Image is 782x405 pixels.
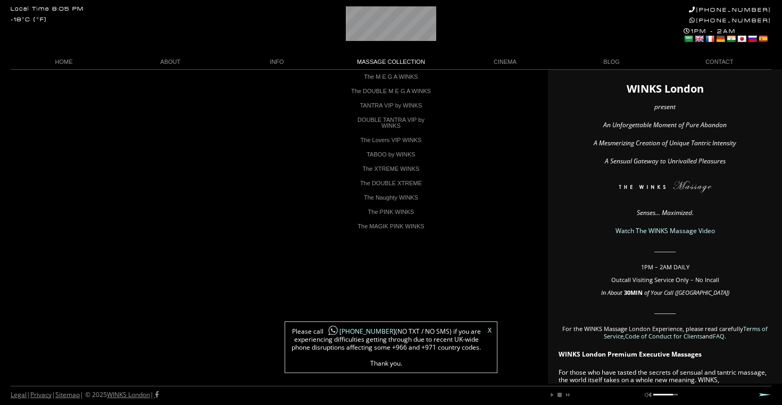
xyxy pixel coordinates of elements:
em: of Your Call ([GEOGRAPHIC_DATA]) [644,288,729,296]
a: Code of Conduct for Clients [625,332,702,340]
a: X [488,327,492,334]
img: whatsapp-icon1.png [328,325,338,336]
a: DOUBLE TANTRA VIP by WINKS [346,113,436,133]
a: Privacy [30,390,52,399]
a: The XTREME WINKS [346,162,436,176]
a: Legal [11,390,27,399]
p: ________ [559,307,771,315]
a: The MAGIK PINK WINKS [346,219,436,234]
span: 30 [624,288,630,296]
p: ________ [559,245,771,253]
em: A Sensual Gateway to Unrivalled Pleasures [605,156,726,166]
a: TABOO by WINKS [346,147,436,162]
a: CINEMA [452,55,558,69]
a: English [694,35,704,43]
a: Arabic [684,35,693,43]
em: An Unforgettable Moment of Pure Abandon [603,120,727,129]
div: Local Time 8:05 PM [11,6,84,12]
a: French [705,35,714,43]
span: 1PM – 2AM DAILY [641,263,689,271]
a: next [564,392,570,398]
a: The PINK WINKS [346,205,436,219]
strong: WINKS London Premium Executive Massages [559,350,702,359]
a: play [549,392,555,398]
div: | | | © 2025 | [11,386,159,403]
em: In About [601,288,622,296]
a: HOME [11,55,117,69]
a: The DOUBLE M E G A WINKS [346,84,436,98]
a: Japanese [737,35,746,43]
a: WINKS London [107,390,150,399]
a: Watch The WINKS Massage Video [615,226,715,235]
em: present [654,102,676,111]
a: Spanish [758,35,768,43]
a: The DOUBLE XTREME [346,176,436,191]
a: Next [759,393,771,396]
span: Outcall Visiting Service Only – No Incall [611,276,719,284]
a: The Naughty WINKS [346,191,436,205]
a: Hindi [726,35,736,43]
a: German [716,35,725,43]
a: TANTRA VIP by WINKS [346,98,436,113]
span: For the WINKS Massage London Experience, please read carefully , and . [562,325,768,340]
div: 1PM - 2AM [684,28,771,45]
span: Please call (NO TXT / NO SMS) if you are experiencing difficulties getting through due to recent ... [290,327,482,367]
a: [PHONE_NUMBER] [689,6,771,13]
a: CONTACT [665,55,771,69]
a: Russian [747,35,757,43]
a: Sitemap [55,390,80,399]
a: The Lovers VIP WINKS [346,133,436,147]
a: ABOUT [117,55,223,69]
a: mute [645,392,651,398]
em: A Mesmerizing Creation of Unique Tantric Intensity [594,138,736,147]
div: -18°C (°F) [11,17,47,23]
a: Terms of Service [604,325,768,340]
a: FAQ [713,332,725,340]
em: Senses… Maximized. [637,208,694,217]
a: INFO [223,55,330,69]
img: The WINKS London Massage [587,181,743,197]
h1: WINKS London [559,85,771,93]
a: [PHONE_NUMBER] [689,17,771,24]
a: MASSAGE COLLECTION [330,55,452,69]
a: stop [556,392,563,398]
strong: MIN [630,288,643,296]
a: The M E G A WINKS [346,70,436,84]
a: BLOG [559,55,665,69]
a: [PHONE_NUMBER] [323,327,395,336]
